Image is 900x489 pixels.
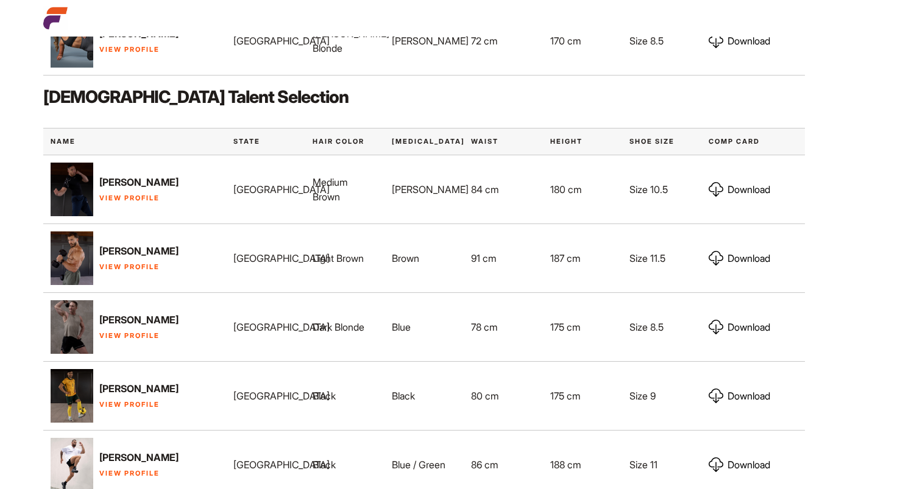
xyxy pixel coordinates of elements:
a: View Profile [99,331,160,340]
a: Download [709,320,770,334]
div: Brown [384,241,464,275]
a: Download [709,182,770,197]
div: Size 11 [622,448,701,482]
img: download.svg [709,389,723,403]
div: Shoe Size [622,128,701,155]
img: download.svg [709,251,723,266]
div: 72 cm [464,24,543,58]
div: Blue / Green [384,448,464,482]
img: download.svg [709,320,723,334]
img: download.svg [709,182,723,197]
a: Download [709,457,770,472]
div: [PERSON_NAME] [384,24,464,58]
img: cropped-aefm-brand-fav-22-square.png [43,6,68,30]
div: Black [305,379,384,413]
div: Light Brown [305,241,384,275]
div: Black [305,448,384,482]
div: [GEOGRAPHIC_DATA] [226,24,305,58]
img: kh [51,13,93,68]
div: Blue [384,310,464,344]
a: Download [709,33,770,48]
div: 91 cm [464,241,543,275]
div: 175 cm [543,379,622,413]
div: Waist [464,128,543,155]
a: View Profile [99,400,160,409]
div: [PERSON_NAME] [384,172,464,206]
div: 80 cm [464,379,543,413]
div: Size 9 [622,379,701,413]
div: Height [543,128,622,155]
div: [GEOGRAPHIC_DATA] [226,379,305,413]
a: View Profile [99,469,160,477]
div: 180 cm [543,172,622,206]
div: Medium Brown [305,165,384,214]
div: 86 cm [464,448,543,482]
strong: [PERSON_NAME] [99,451,179,463]
div: [PERSON_NAME] Blonde [305,16,384,65]
img: download.svg [709,33,723,48]
div: Size 8.5 [622,24,701,58]
div: Size 8.5 [622,310,701,344]
div: 188 cm [543,448,622,482]
div: Hair Color [305,128,384,155]
div: Dark Blonde [305,310,384,344]
h3: [DEMOGRAPHIC_DATA] Talent Selection [43,85,857,108]
div: [MEDICAL_DATA] [384,128,464,155]
div: 84 cm [464,172,543,206]
div: [GEOGRAPHIC_DATA] [226,172,305,206]
div: 170 cm [543,24,622,58]
strong: [PERSON_NAME] [99,382,179,395]
div: 187 cm [543,241,622,275]
div: Comp Card [701,128,805,155]
div: Black [384,379,464,413]
div: [GEOGRAPHIC_DATA] [226,448,305,482]
strong: [PERSON_NAME] [99,176,179,188]
a: Download [709,389,770,403]
div: State [226,128,305,155]
a: Download [709,251,770,266]
strong: [PERSON_NAME] [99,245,179,257]
div: Size 11.5 [622,241,701,275]
div: Name [43,128,226,155]
div: Size 10.5 [622,172,701,206]
div: [GEOGRAPHIC_DATA] [226,241,305,275]
div: [GEOGRAPHIC_DATA] [226,310,305,344]
a: View Profile [99,45,160,54]
a: View Profile [99,194,160,202]
strong: [PERSON_NAME] [99,314,179,326]
a: View Profile [99,262,160,271]
img: download.svg [709,457,723,472]
div: 78 cm [464,310,543,344]
div: 175 cm [543,310,622,344]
